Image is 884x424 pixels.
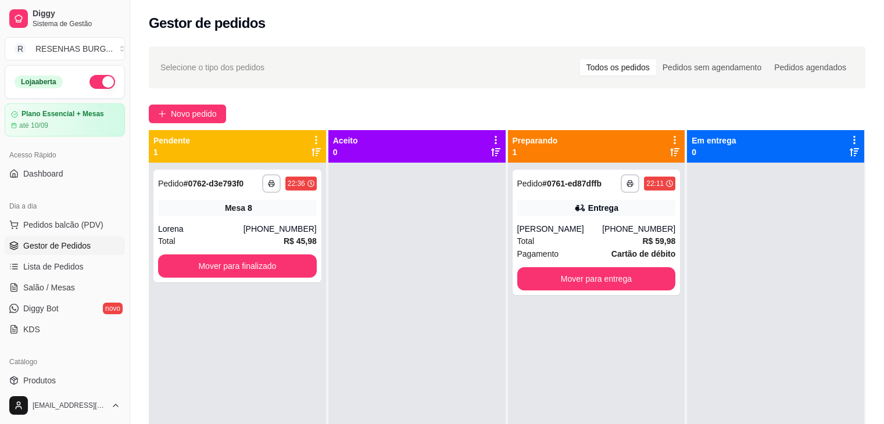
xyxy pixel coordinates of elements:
[517,235,535,247] span: Total
[33,19,120,28] span: Sistema de Gestão
[284,236,317,246] strong: R$ 45,98
[149,105,226,123] button: Novo pedido
[23,168,63,179] span: Dashboard
[646,179,664,188] div: 22:11
[517,223,603,235] div: [PERSON_NAME]
[333,146,358,158] p: 0
[158,110,166,118] span: plus
[23,219,103,231] span: Pedidos balcão (PDV)
[15,43,26,55] span: R
[580,59,656,76] div: Todos os pedidos
[5,391,125,419] button: [EMAIL_ADDRESS][DOMAIN_NAME]
[5,257,125,276] a: Lista de Pedidos
[244,223,317,235] div: [PHONE_NUMBER]
[5,299,125,318] a: Diggy Botnovo
[23,282,75,293] span: Salão / Mesas
[5,197,125,215] div: Dia a dia
[35,43,113,55] div: RESENHAS BURG ...
[225,202,245,214] span: Mesa
[517,247,559,260] span: Pagamento
[5,5,125,33] a: DiggySistema de Gestão
[588,202,618,214] div: Entrega
[5,146,125,164] div: Acesso Rápido
[642,236,675,246] strong: R$ 59,98
[517,267,676,290] button: Mover para entrega
[15,76,63,88] div: Loja aberta
[5,236,125,255] a: Gestor de Pedidos
[768,59,853,76] div: Pedidos agendados
[513,135,558,146] p: Preparando
[692,135,736,146] p: Em entrega
[153,146,190,158] p: 1
[5,320,125,339] a: KDS
[23,375,56,386] span: Produtos
[611,249,675,258] strong: Cartão de débito
[517,179,543,188] span: Pedido
[158,235,176,247] span: Total
[22,110,104,118] article: Plano Essencial + Mesas
[158,223,244,235] div: Lorena
[90,75,115,89] button: Alterar Status
[656,59,768,76] div: Pedidos sem agendamento
[23,261,84,272] span: Lista de Pedidos
[33,401,106,410] span: [EMAIL_ADDRESS][DOMAIN_NAME]
[542,179,602,188] strong: # 0761-ed87dffb
[5,103,125,136] a: Plano Essencial + Mesasaté 10/09
[19,121,48,130] article: até 10/09
[692,146,736,158] p: 0
[5,353,125,371] div: Catálogo
[158,254,317,278] button: Mover para finalizado
[5,37,125,60] button: Select a team
[333,135,358,146] p: Aceito
[5,371,125,390] a: Produtos
[288,179,305,188] div: 22:36
[160,61,264,74] span: Selecione o tipo dos pedidos
[33,9,120,19] span: Diggy
[5,215,125,234] button: Pedidos balcão (PDV)
[5,164,125,183] a: Dashboard
[513,146,558,158] p: 1
[5,278,125,297] a: Salão / Mesas
[23,303,59,314] span: Diggy Bot
[248,202,252,214] div: 8
[153,135,190,146] p: Pendente
[184,179,244,188] strong: # 0762-d3e793f0
[23,240,91,251] span: Gestor de Pedidos
[23,324,40,335] span: KDS
[602,223,675,235] div: [PHONE_NUMBER]
[149,14,266,33] h2: Gestor de pedidos
[158,179,184,188] span: Pedido
[171,107,217,120] span: Novo pedido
